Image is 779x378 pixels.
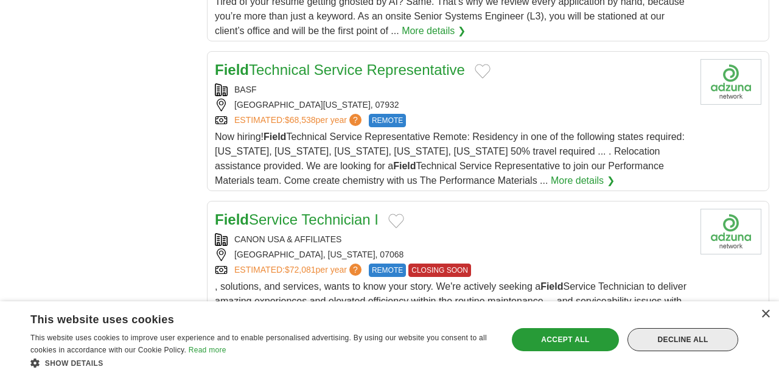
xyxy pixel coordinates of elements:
[393,161,416,171] strong: Field
[215,211,379,228] a: FieldService Technician I
[30,357,494,369] div: Show details
[215,61,465,78] a: FieldTechnical Service Representative
[349,264,362,276] span: ?
[402,24,466,38] a: More details ❯
[215,211,249,228] strong: Field
[700,209,761,254] img: Company logo
[45,359,103,368] span: Show details
[369,114,406,127] span: REMOTE
[761,310,770,319] div: Close
[551,173,615,188] a: More details ❯
[30,334,487,354] span: This website uses cookies to improve user experience and to enable personalised advertising. By u...
[264,131,286,142] strong: Field
[349,114,362,126] span: ?
[189,346,226,354] a: Read more, opens a new window
[215,131,685,186] span: Now hiring! Technical Service Representative Remote: Residency in one of the following states req...
[215,281,686,335] span: , solutions, and services, wants to know your story. We're actively seeking a Service Technician ...
[215,99,691,111] div: [GEOGRAPHIC_DATA][US_STATE], 07932
[700,59,761,105] img: Company logo
[215,248,691,261] div: [GEOGRAPHIC_DATA], [US_STATE], 07068
[408,264,471,277] span: CLOSING SOON
[388,214,404,228] button: Add to favorite jobs
[627,328,738,351] div: Decline all
[285,115,316,125] span: $68,538
[234,264,364,277] a: ESTIMATED:$72,081per year?
[215,83,691,96] div: BASF
[475,64,491,79] button: Add to favorite jobs
[285,265,316,275] span: $72,081
[30,309,463,327] div: This website uses cookies
[234,114,364,127] a: ESTIMATED:$68,538per year?
[215,61,249,78] strong: Field
[369,264,406,277] span: REMOTE
[540,281,563,292] strong: Field
[512,328,619,351] div: Accept all
[215,233,691,246] div: CANON USA & AFFILIATES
